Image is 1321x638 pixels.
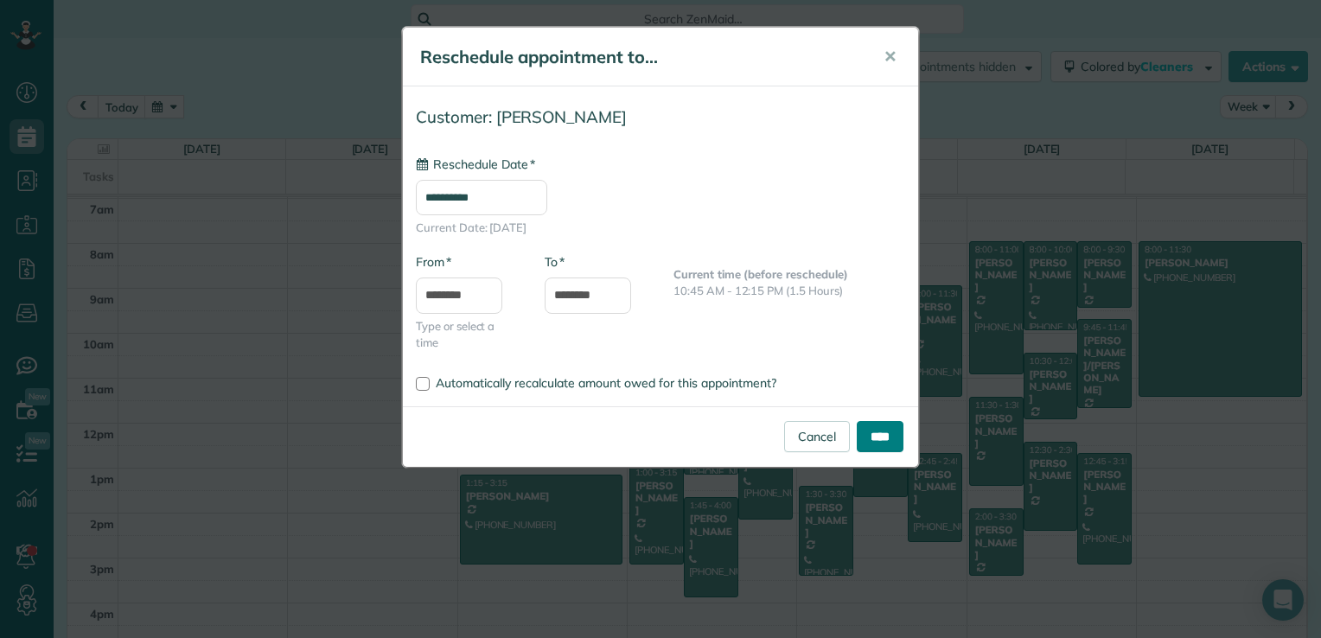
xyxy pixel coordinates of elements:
[416,220,905,236] span: Current Date: [DATE]
[416,156,535,173] label: Reschedule Date
[420,45,859,69] h5: Reschedule appointment to...
[784,421,850,452] a: Cancel
[416,253,451,271] label: From
[416,318,519,351] span: Type or select a time
[673,283,905,299] p: 10:45 AM - 12:15 PM (1.5 Hours)
[884,47,897,67] span: ✕
[673,267,848,281] b: Current time (before reschedule)
[545,253,565,271] label: To
[436,375,776,391] span: Automatically recalculate amount owed for this appointment?
[416,108,905,126] h4: Customer: [PERSON_NAME]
